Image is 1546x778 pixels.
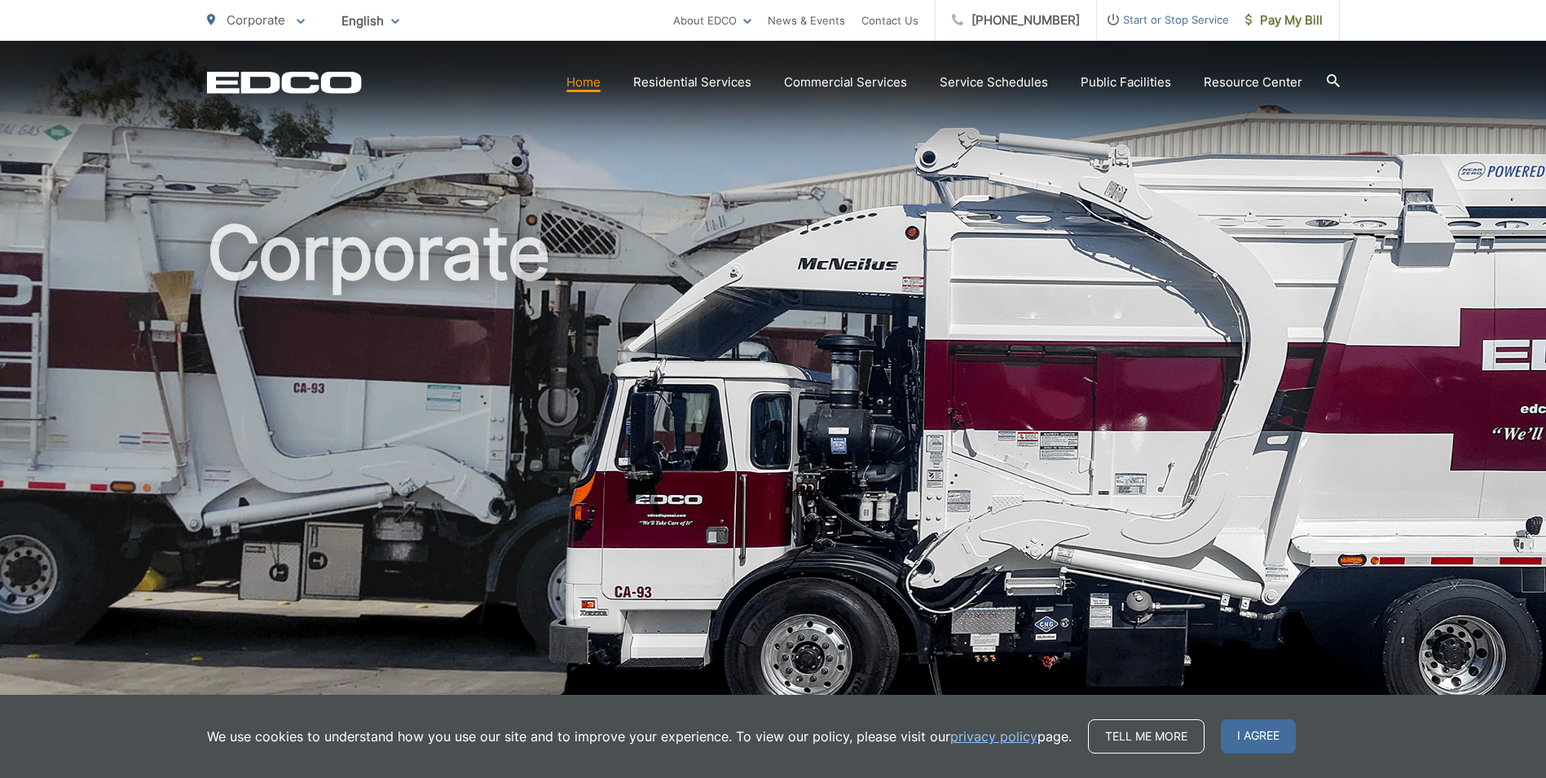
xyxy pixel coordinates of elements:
[1245,11,1323,30] span: Pay My Bill
[329,7,412,35] span: English
[207,212,1340,728] h1: Corporate
[950,727,1037,746] a: privacy policy
[673,11,751,30] a: About EDCO
[768,11,845,30] a: News & Events
[1204,73,1302,92] a: Resource Center
[1081,73,1171,92] a: Public Facilities
[207,71,362,94] a: EDCD logo. Return to the homepage.
[207,727,1072,746] p: We use cookies to understand how you use our site and to improve your experience. To view our pol...
[1221,719,1296,754] span: I agree
[940,73,1048,92] a: Service Schedules
[227,12,285,28] span: Corporate
[1088,719,1205,754] a: Tell me more
[633,73,751,92] a: Residential Services
[784,73,907,92] a: Commercial Services
[566,73,601,92] a: Home
[861,11,918,30] a: Contact Us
